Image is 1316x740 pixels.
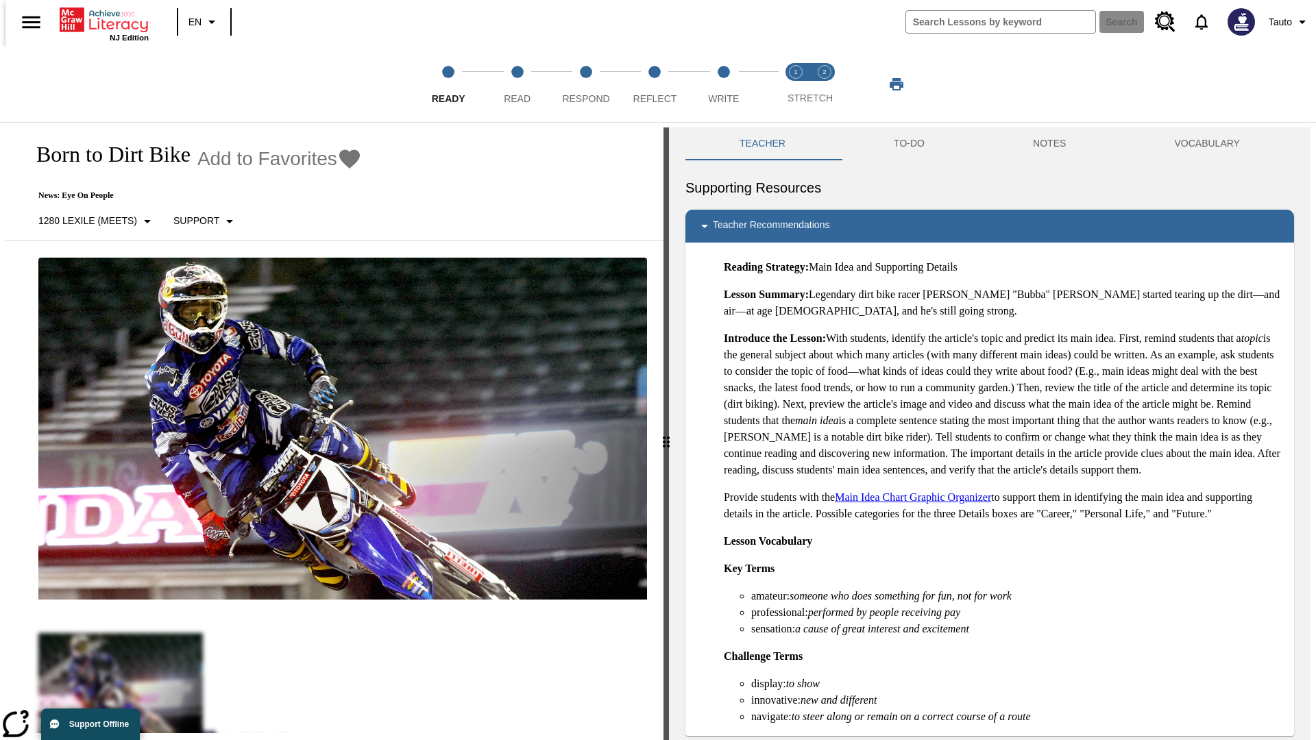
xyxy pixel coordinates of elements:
[724,332,826,344] strong: Introduce the Lesson:
[197,148,337,170] span: Add to Favorites
[979,127,1120,160] button: NOTES
[69,719,129,729] span: Support Offline
[751,676,1283,692] li: display:
[562,93,609,104] span: Respond
[669,127,1311,740] div: activity
[724,563,775,574] strong: Key Terms
[794,69,797,75] text: 1
[38,214,137,228] p: 1280 Lexile (Meets)
[1241,332,1263,344] em: topic
[41,708,140,740] button: Support Offline
[822,69,826,75] text: 2
[685,210,1294,243] div: Teacher Recommendations
[182,10,226,34] button: Language: EN, Select a language
[1269,15,1292,29] span: Tauto
[173,214,219,228] p: Support
[685,127,840,160] button: Teacher
[708,93,739,104] span: Write
[776,47,816,122] button: Stretch Read step 1 of 2
[788,92,833,103] span: STRETCH
[790,590,1012,602] em: someone who does something for fun, not for work
[795,415,839,426] em: main idea
[1184,4,1219,40] a: Notifications
[409,47,488,122] button: Ready step 1 of 5
[60,5,149,42] div: Home
[1120,127,1294,160] button: VOCABULARY
[633,93,677,104] span: Reflect
[1263,10,1316,34] button: Profile/Settings
[713,218,829,234] p: Teacher Recommendations
[38,258,647,600] img: Motocross racer James Stewart flies through the air on his dirt bike.
[1219,4,1263,40] button: Select a new avatar
[197,147,362,171] button: Add to Favorites - Born to Dirt Bike
[751,604,1283,621] li: professional:
[1147,3,1184,40] a: Resource Center, Will open in new tab
[5,127,663,733] div: reading
[840,127,979,160] button: TO-DO
[684,47,764,122] button: Write step 5 of 5
[751,692,1283,708] li: innovative:
[546,47,626,122] button: Respond step 3 of 5
[33,209,161,234] button: Select Lexile, 1280 Lexile (Meets)
[751,708,1283,725] li: navigate:
[795,623,969,634] em: a cause of great interest and excitement
[751,588,1283,604] li: amateur:
[724,259,1283,275] p: Main Idea and Supporting Details
[477,47,557,122] button: Read step 2 of 5
[808,606,960,618] em: performed by people receiving pay
[792,711,1031,722] em: to steer along or remain on a correct course of a route
[504,93,531,104] span: Read
[751,621,1283,637] li: sensation:
[875,72,918,97] button: Print
[615,47,694,122] button: Reflect step 4 of 5
[724,489,1283,522] p: Provide students with the to support them in identifying the main idea and supporting details in ...
[724,261,809,273] strong: Reading Strategy:
[188,15,202,29] span: EN
[663,127,669,740] div: Press Enter or Spacebar and then press right and left arrow keys to move the slider
[835,491,991,503] a: Main Idea Chart Graphic Organizer
[724,286,1283,319] p: Legendary dirt bike racer [PERSON_NAME] "Bubba" [PERSON_NAME] started tearing up the dirt—and air...
[11,2,51,42] button: Open side menu
[906,11,1095,33] input: search field
[685,177,1294,199] h6: Supporting Resources
[805,47,844,122] button: Stretch Respond step 2 of 2
[168,209,243,234] button: Scaffolds, Support
[724,288,809,300] strong: Lesson Summary:
[110,34,149,42] span: NJ Edition
[724,535,812,547] strong: Lesson Vocabulary
[724,650,803,662] strong: Challenge Terms
[1228,8,1255,36] img: Avatar
[22,190,362,201] p: News: Eye On People
[801,694,877,706] em: new and different
[685,127,1294,160] div: Instructional Panel Tabs
[22,142,191,167] h1: Born to Dirt Bike
[786,678,820,689] em: to show
[724,330,1283,478] p: With students, identify the article's topic and predict its main idea. First, remind students tha...
[432,93,465,104] span: Ready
